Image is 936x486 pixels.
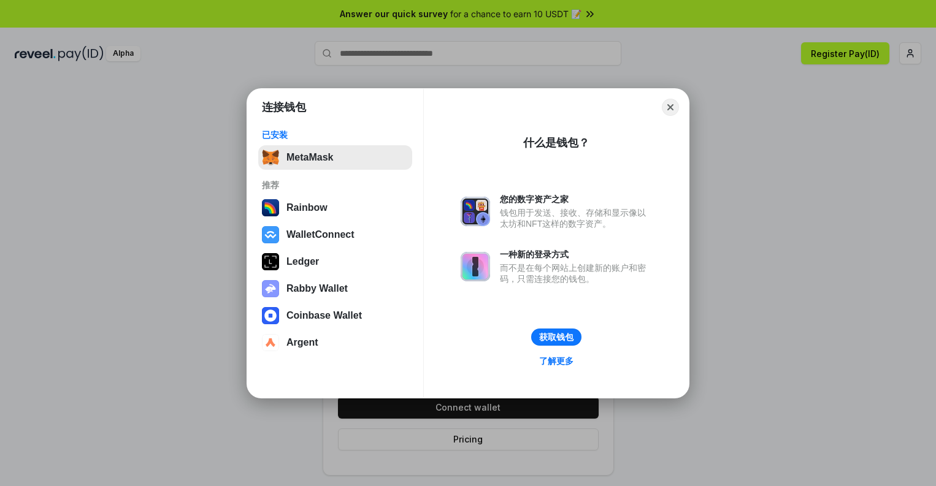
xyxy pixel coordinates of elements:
div: Rainbow [286,202,328,213]
div: 钱包用于发送、接收、存储和显示像以太坊和NFT这样的数字资产。 [500,207,652,229]
button: Close [662,99,679,116]
h1: 连接钱包 [262,100,306,115]
img: svg+xml,%3Csvg%20width%3D%2228%22%20height%3D%2228%22%20viewBox%3D%220%200%2028%2028%22%20fill%3D... [262,307,279,324]
button: Rabby Wallet [258,276,412,301]
div: Argent [286,337,318,348]
img: svg+xml,%3Csvg%20fill%3D%22none%22%20height%3D%2233%22%20viewBox%3D%220%200%2035%2033%22%20width%... [262,149,279,166]
button: Coinbase Wallet [258,303,412,328]
a: 了解更多 [532,353,581,369]
img: svg+xml,%3Csvg%20xmlns%3D%22http%3A%2F%2Fwww.w3.org%2F2000%2Fsvg%22%20fill%3D%22none%22%20viewBox... [461,252,490,281]
div: WalletConnect [286,229,355,240]
div: MetaMask [286,152,333,163]
button: Ledger [258,249,412,274]
div: Coinbase Wallet [286,310,362,321]
div: 获取钱包 [539,332,573,343]
div: 已安装 [262,129,409,140]
div: 您的数字资产之家 [500,194,652,205]
div: 了解更多 [539,355,573,366]
img: svg+xml,%3Csvg%20width%3D%22120%22%20height%3D%22120%22%20viewBox%3D%220%200%20120%20120%22%20fil... [262,199,279,216]
div: Rabby Wallet [286,283,348,294]
button: 获取钱包 [531,328,581,346]
img: svg+xml,%3Csvg%20xmlns%3D%22http%3A%2F%2Fwww.w3.org%2F2000%2Fsvg%22%20fill%3D%22none%22%20viewBox... [262,280,279,297]
button: MetaMask [258,145,412,170]
img: svg+xml,%3Csvg%20width%3D%2228%22%20height%3D%2228%22%20viewBox%3D%220%200%2028%2028%22%20fill%3D... [262,334,279,351]
div: 而不是在每个网站上创建新的账户和密码，只需连接您的钱包。 [500,262,652,284]
img: svg+xml,%3Csvg%20xmlns%3D%22http%3A%2F%2Fwww.w3.org%2F2000%2Fsvg%22%20width%3D%2228%22%20height%3... [262,253,279,270]
img: svg+xml,%3Csvg%20xmlns%3D%22http%3A%2F%2Fwww.w3.org%2F2000%2Fsvg%22%20fill%3D%22none%22%20viewBox... [461,197,490,226]
button: WalletConnect [258,222,412,247]
img: svg+xml,%3Csvg%20width%3D%2228%22%20height%3D%2228%22%20viewBox%3D%220%200%2028%2028%22%20fill%3D... [262,226,279,243]
div: 一种新的登录方式 [500,249,652,260]
button: Argent [258,330,412,355]
div: 什么是钱包？ [523,135,589,150]
div: 推荐 [262,180,409,191]
button: Rainbow [258,196,412,220]
div: Ledger [286,256,319,267]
